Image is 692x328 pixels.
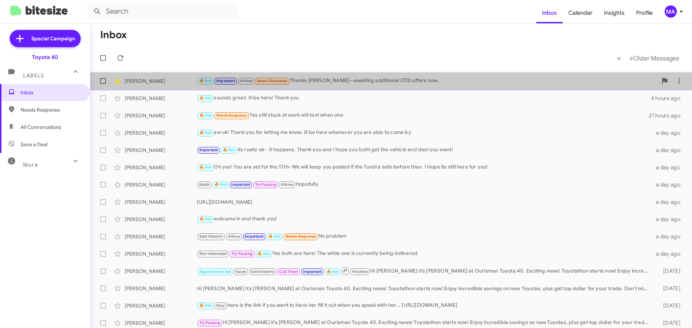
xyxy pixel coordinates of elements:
[125,181,197,188] div: [PERSON_NAME]
[87,3,239,20] input: Search
[197,111,649,120] div: Yes still stuck at work will text when otw
[598,3,630,23] a: Insights
[100,29,127,41] h1: Inbox
[125,268,197,275] div: [PERSON_NAME]
[197,301,652,310] div: here is the link if you want to have her fill it out when you speak with her... [URL][DOMAIN_NAME]
[125,147,197,154] div: [PERSON_NAME]
[23,72,44,79] span: Labels
[199,78,212,83] span: 🔥 Hot
[303,269,321,274] span: Important
[197,163,652,171] div: Oh yes! You are set for the 17th- We will keep you posted if the Tundra sells before then. I Hope...
[613,51,625,66] button: Previous
[197,266,652,275] div: Hi [PERSON_NAME] it’s [PERSON_NAME] at Ourisman Toyota 40. Exciting news! Toyotathon starts now! ...
[125,95,197,102] div: [PERSON_NAME]
[197,77,657,85] div: Thanks [PERSON_NAME]--awaiting additional OTD offers now.
[214,182,227,187] span: 🔥 Hot
[125,198,197,206] div: [PERSON_NAME]
[199,113,212,118] span: 🔥 Hot
[125,319,197,327] div: [PERSON_NAME]
[617,54,621,63] span: «
[197,319,652,327] div: Hi [PERSON_NAME] it’s [PERSON_NAME] at Ourisman Toyota 40. Exciting news! Toyotathon starts now! ...
[665,5,677,18] div: MA
[197,198,652,206] div: [URL][DOMAIN_NAME]
[257,78,288,83] span: Needs Response
[197,146,652,154] div: its really ok- It happens. Thank you and I hope you both get the vehicle and deal you want!
[125,250,197,257] div: [PERSON_NAME]
[199,165,212,170] span: 🔥 Hot
[125,216,197,223] div: [PERSON_NAME]
[21,106,82,113] span: Needs Response
[197,250,652,258] div: Yes both are here! The white one is currently being delivered.
[352,269,368,274] span: Finished
[125,233,197,240] div: [PERSON_NAME]
[125,302,197,309] div: [PERSON_NAME]
[255,182,276,187] span: Try Pausing
[223,148,235,152] span: 🔥 Hot
[10,30,81,47] a: Special Campaign
[629,54,633,63] span: »
[216,303,225,308] span: Stop
[652,147,686,154] div: a day ago
[652,302,686,309] div: [DATE]
[31,35,75,42] span: Special Campaign
[245,234,263,239] span: Important
[125,164,197,171] div: [PERSON_NAME]
[199,269,231,274] span: Appointment Set
[23,162,38,168] span: More
[197,94,651,102] div: sounds great. Ill be here! Thank you
[216,78,235,83] span: Important
[199,303,212,308] span: 🔥 Hot
[199,130,212,135] span: 🔥 Hot
[268,234,280,239] span: 🔥 Hot
[199,148,218,152] span: Important
[199,96,212,100] span: 🔥 Hot
[630,3,658,23] a: Profile
[563,3,598,23] a: Calendar
[199,251,227,256] span: Not-Interested
[652,319,686,327] div: [DATE]
[21,89,82,96] span: Inbox
[652,216,686,223] div: a day ago
[216,113,247,118] span: Needs Response
[658,5,684,18] button: MA
[197,285,652,292] div: Hi [PERSON_NAME] it’s [PERSON_NAME] at Ourisman Toyota 40. Exciting news! Toyotathon starts now! ...
[197,232,652,241] div: No problem
[281,182,293,187] span: Athina
[613,51,683,66] nav: Page navigation example
[633,54,679,62] span: Older Messages
[257,251,270,256] span: 🔥 Hot
[199,217,212,221] span: 🔥 Hot
[536,3,563,23] a: Inbox
[625,51,683,66] button: Next
[652,198,686,206] div: a day ago
[197,180,652,189] div: Hopefully
[652,164,686,171] div: a day ago
[279,269,298,274] span: Call Them
[197,215,652,223] div: welcome in and thank you!
[285,234,316,239] span: Needs Response
[652,233,686,240] div: a day ago
[236,269,246,274] span: Kalah
[125,129,197,136] div: [PERSON_NAME]
[251,269,275,274] span: Sold Historic
[651,95,686,102] div: 4 hours ago
[327,269,339,274] span: 🔥 Hot
[21,123,61,131] span: All Conversations
[652,268,686,275] div: [DATE]
[197,129,652,137] div: aw ok! Thank you for letting me know. Ill be here whenever you are able to come by
[199,234,223,239] span: Sold Historic
[240,78,252,83] span: Athina
[652,285,686,292] div: [DATE]
[231,182,250,187] span: Important
[228,234,240,239] span: Athina
[232,251,253,256] span: Try Pausing
[649,112,686,119] div: 21 hours ago
[652,129,686,136] div: a day ago
[32,54,58,61] div: Toyota 40
[125,77,197,85] div: [PERSON_NAME]
[652,181,686,188] div: a day ago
